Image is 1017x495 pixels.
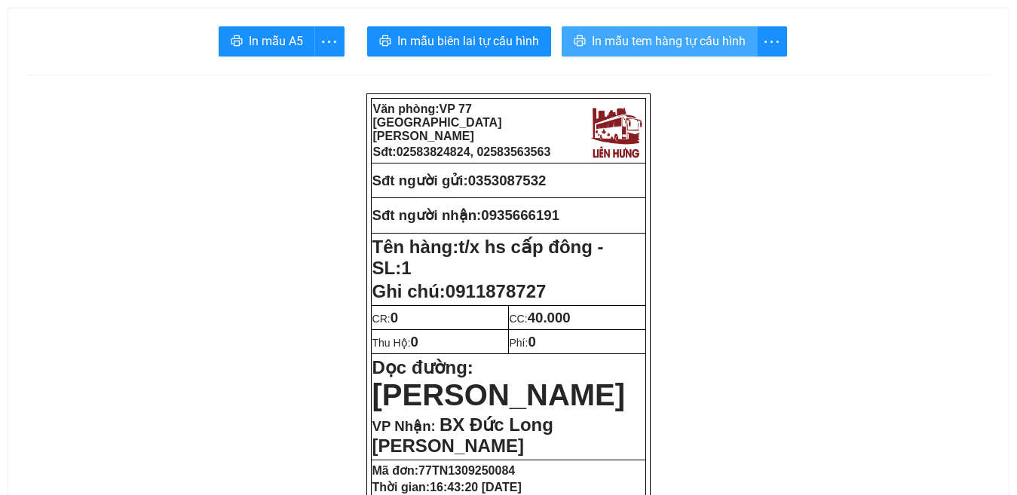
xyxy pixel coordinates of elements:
[372,337,418,349] span: Thu Hộ:
[372,173,468,188] strong: Sđt người gửi:
[446,281,546,301] span: 0911878727
[372,414,553,456] span: BX Đức Long [PERSON_NAME]
[62,98,164,114] strong: Phiếu gửi hàng
[411,334,418,350] span: 0
[372,313,399,325] span: CR:
[5,8,124,23] strong: Nhà xe Liên Hưng
[758,32,786,51] span: more
[373,102,502,142] strong: Văn phòng:
[574,35,586,49] span: printer
[314,26,345,57] button: more
[372,237,604,278] strong: Tên hàng:
[162,19,221,81] img: logo
[397,32,539,50] span: In mẫu biên lai tự cấu hình
[372,378,626,411] span: [PERSON_NAME]
[5,26,155,92] strong: VP: 77 [GEOGRAPHIC_DATA][PERSON_NAME][GEOGRAPHIC_DATA]
[528,334,535,350] span: 0
[373,102,502,142] span: VP 77 [GEOGRAPHIC_DATA][PERSON_NAME]
[468,173,547,188] span: 0353087532
[510,337,536,349] span: Phí:
[401,258,411,278] span: 1
[372,418,436,434] span: VP Nhận:
[397,145,551,158] span: 02583824824, 02583563563
[372,357,626,409] strong: Dọc đường:
[372,237,604,278] span: t/x hs cấp đông - SL:
[481,207,559,223] span: 0935666191
[315,32,344,51] span: more
[379,35,391,49] span: printer
[391,310,398,325] span: 0
[372,207,482,223] strong: Sđt người nhận:
[418,464,515,477] span: 77TN1309250084
[510,313,571,325] span: CC:
[372,481,522,493] strong: Thời gian:
[587,102,645,160] img: logo
[373,145,551,158] strong: Sđt:
[430,481,522,493] span: 16:43:20 [DATE]
[562,26,758,57] button: printerIn mẫu tem hàng tự cấu hình
[372,281,547,301] span: Ghi chú:
[219,26,315,57] button: printerIn mẫu A5
[372,464,516,477] strong: Mã đơn:
[231,35,243,49] span: printer
[592,32,746,50] span: In mẫu tem hàng tự cấu hình
[367,26,551,57] button: printerIn mẫu biên lai tự cấu hình
[249,32,303,50] span: In mẫu A5
[757,26,787,57] button: more
[528,310,571,325] span: 40.000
